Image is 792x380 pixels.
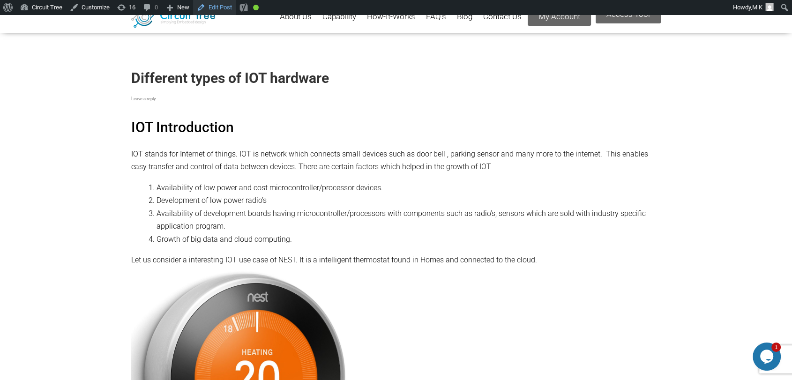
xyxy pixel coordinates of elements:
[157,181,661,194] li: Availability of low power and cost microcontroller/processor devices.
[752,4,762,11] span: M K
[367,6,415,29] a: How-It-Works
[457,6,472,29] a: Blog
[157,194,661,207] li: Development of low power radio’s
[426,6,446,29] a: FAQ’s
[131,148,661,173] p: IOT stands for Internet of things. IOT is network which connects small devices such as door bell ...
[322,6,356,29] a: Capability
[131,96,156,101] a: Leave a reply
[157,233,661,246] li: Growth of big data and cloud computing.
[131,115,661,139] h2: IOT Introduction
[483,6,522,29] a: Contact Us
[528,8,591,26] a: My Account
[253,5,259,10] div: Good
[131,70,661,87] h1: Different types of IOT hardware
[157,207,661,233] li: Availability of development boards having microcontroller/processors with components such as radi...
[753,343,783,371] iframe: chat widget
[131,5,215,28] img: Circuit Tree
[280,6,312,29] a: About Us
